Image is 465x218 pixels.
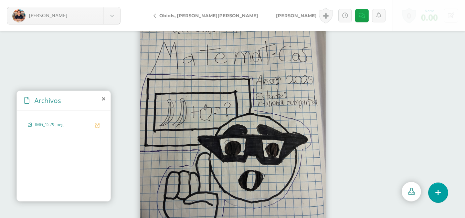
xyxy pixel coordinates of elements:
a: [PERSON_NAME] [7,7,120,24]
span: Obiols, [PERSON_NAME][PERSON_NAME] [159,13,258,18]
a: 0 [402,8,416,23]
span: Archivos [34,96,61,105]
div: Nota: [421,8,438,13]
span: IMG_1529.jpeg [35,122,92,128]
span: [PERSON_NAME] [29,12,67,19]
img: c1c99c5bdb9a57d87c7af486eca695ca.png [12,9,25,22]
span: [PERSON_NAME] [276,13,317,18]
i: close [102,96,105,102]
a: Obiols, [PERSON_NAME][PERSON_NAME] [148,7,267,24]
a: [PERSON_NAME] [267,7,328,24]
span: 0.00 [421,11,438,23]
